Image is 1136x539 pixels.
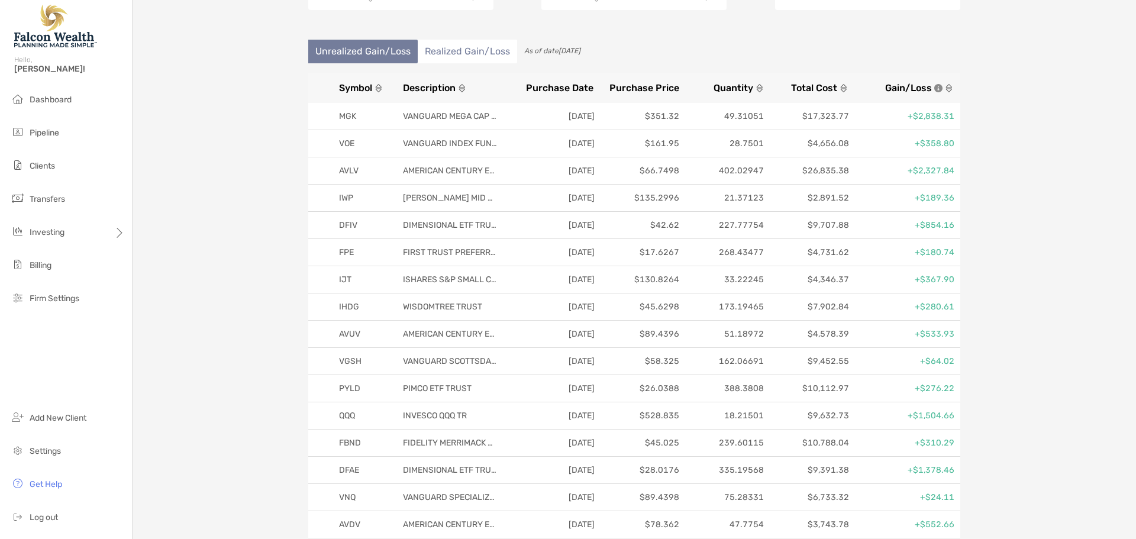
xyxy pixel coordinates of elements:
[30,128,59,138] span: Pipeline
[515,109,595,124] p: [DATE]
[599,463,679,477] p: $28.0176
[599,435,679,450] p: $45.025
[854,136,954,151] p: +$358.80
[684,354,764,369] p: 162.06691
[599,408,679,423] p: $528.835
[403,517,498,532] p: AMERICAN CENTURY ETF TRUST
[599,490,679,505] p: $89.4398
[403,299,498,314] p: WISDOMTREE TRUST
[854,517,954,532] p: +$552.66
[599,354,679,369] p: $58.325
[769,191,848,205] p: $2,891.52
[684,299,764,314] p: 173.19465
[769,354,848,369] p: $9,452.55
[769,299,848,314] p: $7,902.84
[403,381,498,396] p: PIMCO ETF TRUST
[854,327,954,341] p: +$533.93
[403,136,498,151] p: VANGUARD INDEX FUNDS
[769,136,848,151] p: $4,656.08
[684,136,764,151] p: 28.7501
[854,191,954,205] p: +$189.36
[854,163,954,178] p: +$2,327.84
[339,109,386,124] p: MGK
[684,82,764,93] button: Quantity
[515,299,595,314] p: [DATE]
[684,463,764,477] p: 335.19568
[11,476,25,490] img: get-help icon
[854,109,954,124] p: +$2,838.31
[403,435,498,450] p: FIDELITY MERRIMACK STREET
[526,82,593,93] span: Purchase Date
[684,517,764,532] p: 47.7754
[403,82,456,93] span: Description
[11,224,25,238] img: investing icon
[769,163,848,178] p: $26,835.38
[515,136,595,151] p: [DATE]
[769,408,848,423] p: $9,632.73
[30,479,62,489] span: Get Help
[375,84,383,92] img: sort
[791,82,837,93] span: Total Cost
[684,245,764,260] p: 268.43477
[339,354,386,369] p: VGSH
[515,490,595,505] p: [DATE]
[403,354,498,369] p: VANGUARD SCOTTSDALE FUNDS
[339,327,386,341] p: AVUV
[684,408,764,423] p: 18.21501
[403,408,498,423] p: INVESCO QQQ TR
[769,327,848,341] p: $4,578.39
[403,463,498,477] p: DIMENSIONAL ETF TRUST
[30,446,61,456] span: Settings
[515,218,595,233] p: [DATE]
[515,245,595,260] p: [DATE]
[403,327,498,341] p: AMERICAN CENTURY ETF TRUST
[599,299,679,314] p: $45.6298
[769,463,848,477] p: $9,391.38
[515,517,595,532] p: [DATE]
[339,272,386,287] p: IJT
[515,163,595,178] p: [DATE]
[403,109,498,124] p: VANGUARD MEGA CAP GROWTH ETF
[684,218,764,233] p: 227.77754
[339,82,372,93] span: Symbol
[515,272,595,287] p: [DATE]
[339,191,386,205] p: IWP
[840,84,848,92] img: sort
[599,517,679,532] p: $78.362
[308,40,418,63] li: Unrealized Gain/Loss
[854,490,954,505] p: +$24.11
[769,272,848,287] p: $4,346.37
[769,109,848,124] p: $17,323.77
[339,463,386,477] p: DFAE
[515,354,595,369] p: [DATE]
[609,82,679,93] span: Purchase Price
[854,408,954,423] p: +$1,504.66
[14,5,97,47] img: Falcon Wealth Planning Logo
[30,227,64,237] span: Investing
[11,158,25,172] img: clients icon
[339,245,386,260] p: FPE
[854,218,954,233] p: +$854.16
[418,40,517,63] li: Realized Gain/Loss
[339,163,386,178] p: AVLV
[599,136,679,151] p: $161.95
[684,163,764,178] p: 402.02947
[515,408,595,423] p: [DATE]
[339,218,386,233] p: DFIV
[403,163,498,178] p: AMERICAN CENTURY ETF TRUST
[403,490,498,505] p: VANGUARD SPECIALIZED FUNDS
[769,490,848,505] p: $6,733.32
[515,191,595,205] p: [DATE]
[30,413,86,423] span: Add New Client
[339,490,386,505] p: VNQ
[769,218,848,233] p: $9,707.88
[515,435,595,450] p: [DATE]
[339,381,386,396] p: PYLD
[339,517,386,532] p: AVDV
[515,381,595,396] p: [DATE]
[11,291,25,305] img: firm-settings icon
[403,272,498,287] p: ISHARES S&P SMALL CAP 600
[599,272,679,287] p: $130.8264
[30,293,79,304] span: Firm Settings
[339,82,398,93] button: Symbol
